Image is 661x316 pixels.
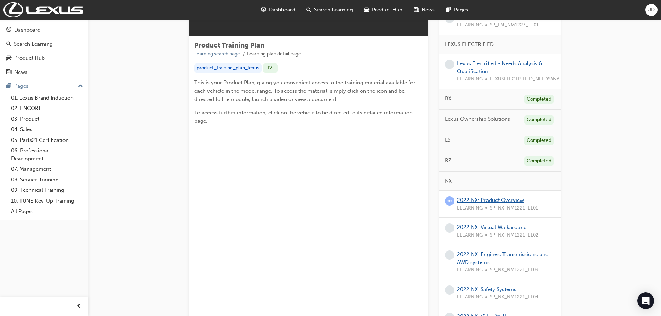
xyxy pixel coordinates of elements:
div: Open Intercom Messenger [637,292,654,309]
div: Dashboard [14,26,41,34]
div: Pages [14,82,28,90]
span: JD [648,6,655,14]
a: pages-iconPages [440,3,474,17]
span: Pages [454,6,468,14]
span: NX [445,177,452,185]
span: LEXUSELECTRIFIED_NEEDSANALYSIS [490,75,570,83]
span: Search Learning [314,6,353,14]
button: Pages [3,80,86,93]
span: RX [445,95,451,103]
a: 08. Service Training [8,174,86,185]
a: Product Hub [3,52,86,65]
div: LIVE [263,63,278,73]
div: News [14,68,27,76]
span: learningRecordVerb_NONE-icon [445,250,454,260]
div: Search Learning [14,40,53,48]
div: Product Hub [14,54,45,62]
span: pages-icon [446,6,451,14]
a: 2022 NX: Product Overview [457,197,524,203]
a: 09. Technical Training [8,185,86,196]
span: pages-icon [6,83,11,89]
div: Completed [524,156,554,166]
a: 03. Product [8,114,86,125]
a: All Pages [8,206,86,217]
span: Dashboard [269,6,295,14]
a: Search Learning [3,38,86,51]
span: ELEARNING [457,204,483,212]
a: 07. Management [8,164,86,174]
span: SP_NX_NM1221_EL01 [490,204,538,212]
span: Product Training Plan [194,41,264,49]
span: ELEARNING [457,21,483,29]
span: search-icon [6,41,11,48]
span: SP_LM_NM1223_EL01 [490,21,539,29]
button: JD [645,4,658,16]
button: DashboardSearch LearningProduct HubNews [3,22,86,80]
span: ELEARNING [457,75,483,83]
a: Lexus Electrified - Needs Analysis & Qualification [457,60,542,75]
a: search-iconSearch Learning [301,3,358,17]
a: 2022 NX: Safety Systems [457,286,516,292]
span: ELEARNING [457,266,483,274]
li: Learning plan detail page [247,50,301,58]
span: This is your Product Plan, giving you convenient access to the training material available for ea... [194,79,417,102]
span: guage-icon [6,27,11,33]
span: To access further information, click on the vehicle to be directed to its detailed information page. [194,110,414,124]
a: 04. Sales [8,124,86,135]
span: SP_NX_NM1221_EL03 [490,266,539,274]
span: learningRecordVerb_NONE-icon [445,60,454,69]
div: Completed [524,95,554,104]
span: car-icon [6,55,11,61]
a: News [3,66,86,79]
span: learningRecordVerb_NONE-icon [445,285,454,295]
a: car-iconProduct Hub [358,3,408,17]
span: guage-icon [261,6,266,14]
div: Completed [524,136,554,145]
a: 2022 NX: Virtual Walkaround [457,224,527,230]
span: prev-icon [76,302,82,311]
span: ELEARNING [457,231,483,239]
span: News [422,6,435,14]
a: Learning search page [194,51,240,57]
span: Lexus Ownership Solutions [445,115,510,123]
img: Trak [3,2,83,17]
a: 2024 Lexus LM Product eLearning [457,14,539,20]
span: news-icon [6,69,11,76]
span: up-icon [78,82,83,91]
span: LEXUS ELECTRIFIED [445,41,494,49]
span: learningRecordVerb_ATTEMPT-icon [445,196,454,206]
a: news-iconNews [408,3,440,17]
a: 2022 NX: Engines, Transmissions, and AWD systems [457,251,549,265]
span: RZ [445,156,451,164]
span: Product Hub [372,6,402,14]
span: SP_NX_NM1221_EL02 [490,231,539,239]
span: news-icon [414,6,419,14]
span: SP_NX_NM1221_EL04 [490,293,539,301]
span: search-icon [306,6,311,14]
a: 02. ENCORE [8,103,86,114]
a: guage-iconDashboard [255,3,301,17]
a: 06. Professional Development [8,145,86,164]
div: product_training_plan_lexus [194,63,262,73]
a: Dashboard [3,24,86,36]
a: 01. Lexus Brand Induction [8,93,86,103]
a: 05. Parts21 Certification [8,135,86,146]
span: car-icon [364,6,369,14]
a: 10. TUNE Rev-Up Training [8,196,86,206]
span: ELEARNING [457,293,483,301]
span: learningRecordVerb_NONE-icon [445,223,454,233]
div: Completed [524,115,554,125]
span: LS [445,136,450,144]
